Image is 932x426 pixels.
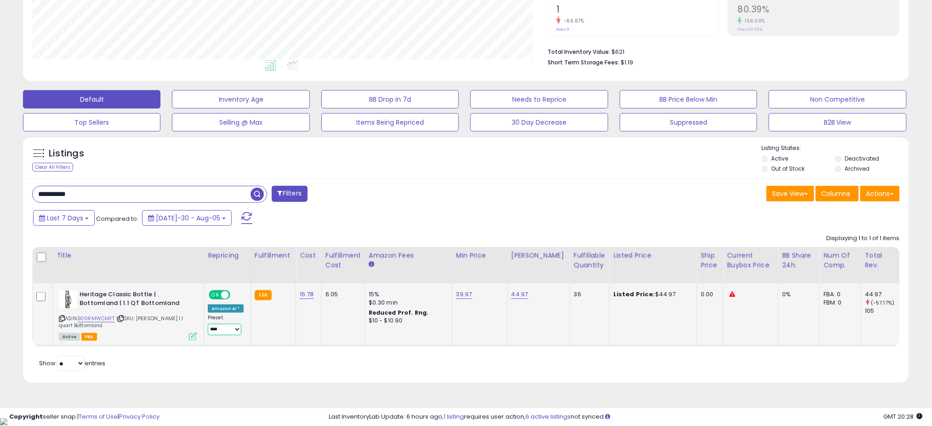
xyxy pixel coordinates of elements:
span: All listings currently available for purchase on Amazon [59,333,80,341]
img: 413XtrGu6kL._SL40_.jpg [59,290,77,309]
div: Title [57,251,200,260]
button: Needs to Reprice [470,90,608,109]
span: ON [210,291,221,299]
a: 39.97 [456,290,472,299]
span: Last 7 Days [47,213,83,223]
button: B2B View [769,113,906,132]
button: Save View [766,186,814,201]
a: 44.97 [511,290,528,299]
small: Amazon Fees. [369,260,374,269]
div: Fulfillment Cost [326,251,361,270]
button: Columns [816,186,859,201]
button: Non Competitive [769,90,906,109]
label: Archived [845,165,869,173]
div: BB Share 24h. [782,251,816,270]
h5: Listings [49,147,84,160]
li: $621 [548,46,893,57]
div: [PERSON_NAME] [511,251,566,260]
span: [DATE]-30 - Aug-05 [156,213,220,223]
button: Top Sellers [23,113,160,132]
b: Listed Price: [613,290,655,299]
a: 6 active listings [526,412,571,421]
div: 0.00 [701,290,716,299]
div: Min Price [456,251,503,260]
a: B09RMWCMFT [78,315,115,322]
span: Show: entries [39,359,105,368]
h2: 80.39% [738,4,899,17]
div: Amazon AI * [208,305,244,313]
small: Prev: 3 [556,27,569,32]
span: Columns [822,189,851,198]
a: Privacy Policy [119,412,160,421]
div: Preset: [208,315,244,335]
button: Inventory Age [172,90,309,109]
div: Clear All Filters [32,163,73,172]
div: Ship Price [701,251,719,270]
small: 168.68% [742,17,766,24]
a: 1 listing [444,412,464,421]
button: BB Price Below Min [620,90,757,109]
div: FBA: 0 [823,290,854,299]
div: 105 [865,307,902,315]
b: Reduced Prof. Rng. [369,309,429,317]
div: Cost [300,251,318,260]
div: 15% [369,290,445,299]
span: OFF [229,291,244,299]
div: Current Buybox Price [727,251,774,270]
label: Active [772,155,789,162]
a: 16.78 [300,290,314,299]
div: Fulfillment [255,251,292,260]
div: $0.30 min [369,299,445,307]
b: Short Term Storage Fees: [548,58,619,66]
small: FBA [255,290,272,300]
label: Deactivated [845,155,879,162]
h2: 1 [556,4,718,17]
div: FBM: 0 [823,299,854,307]
b: Total Inventory Value: [548,48,610,56]
div: 36 [574,290,602,299]
button: Items Being Repriced [321,113,459,132]
span: Compared to: [96,214,138,223]
button: 30 Day Decrease [470,113,608,132]
div: 44.97 [865,290,902,299]
div: Repricing [208,251,247,260]
div: Num of Comp. [823,251,857,270]
span: FBA [81,333,97,341]
button: Default [23,90,160,109]
p: Listing States: [762,144,909,153]
div: $10 - $10.90 [369,317,445,325]
strong: Copyright [9,412,43,421]
button: Filters [272,186,308,202]
button: Selling @ Max [172,113,309,132]
b: Heritage Classic Bottle | Bottomland | 1.1 QT Bottomland [80,290,191,310]
div: Fulfillable Quantity [574,251,606,270]
button: BB Drop in 7d [321,90,459,109]
button: [DATE]-30 - Aug-05 [142,210,232,226]
small: (-57.17%) [871,299,894,306]
div: Listed Price [613,251,693,260]
a: Terms of Use [79,412,118,421]
label: Out of Stock [772,165,805,173]
div: Last InventoryLab Update: 6 hours ago, requires user action, not synced. [329,413,923,421]
span: | SKU: [PERSON_NAME] 1.1 quart Bottomland [59,315,183,328]
small: Prev: 29.92% [738,27,763,32]
button: Actions [860,186,900,201]
div: 6.05 [326,290,358,299]
div: $44.97 [613,290,690,299]
button: Last 7 Days [33,210,95,226]
small: -66.67% [560,17,584,24]
span: 2025-08-13 20:28 GMT [884,412,923,421]
div: Displaying 1 to 1 of 1 items [827,234,900,243]
div: seller snap | | [9,413,160,421]
div: 0% [782,290,812,299]
div: ASIN: [59,290,197,340]
button: Suppressed [620,113,757,132]
div: Total Rev. [865,251,898,270]
span: $1.19 [621,58,633,67]
div: Amazon Fees [369,251,448,260]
